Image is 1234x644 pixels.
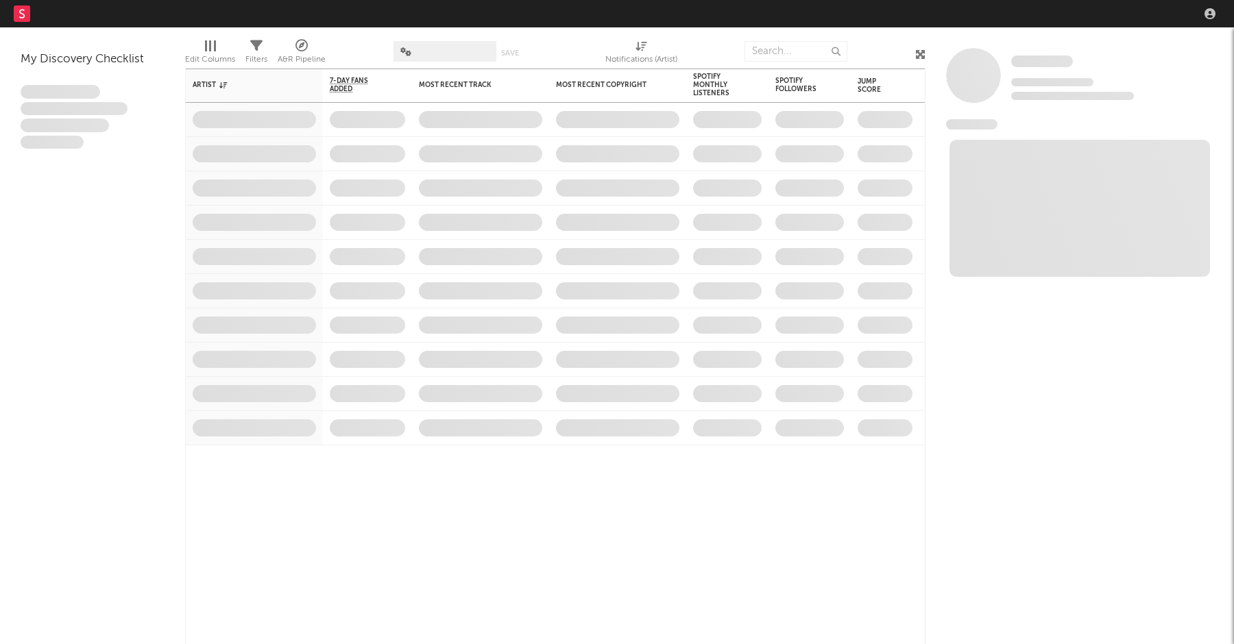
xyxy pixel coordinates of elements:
div: Artist [193,81,295,89]
span: Some Artist [1011,55,1073,67]
div: Filters [245,34,267,74]
div: Edit Columns [185,51,235,68]
div: A&R Pipeline [278,34,326,74]
div: Most Recent Copyright [556,81,659,89]
span: Integer aliquet in purus et [21,102,128,116]
div: A&R Pipeline [278,51,326,68]
div: Edit Columns [185,34,235,74]
span: 0 fans last week [1011,92,1134,100]
div: Filters [245,51,267,68]
span: Lorem ipsum dolor [21,85,100,99]
span: Praesent ac interdum [21,119,109,132]
div: Spotify Followers [775,77,823,93]
div: Jump Score [858,77,892,94]
div: Spotify Monthly Listeners [693,73,741,97]
button: Save [501,49,519,57]
div: Notifications (Artist) [605,51,677,68]
span: News Feed [946,119,997,129]
a: Some Artist [1011,55,1073,69]
span: 7-Day Fans Added [330,77,385,93]
div: Most Recent Track [419,81,522,89]
span: Tracking Since: [DATE] [1011,78,1093,86]
input: Search... [745,41,847,62]
div: Notifications (Artist) [605,34,677,74]
div: My Discovery Checklist [21,51,165,68]
span: Aliquam viverra [21,136,84,149]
